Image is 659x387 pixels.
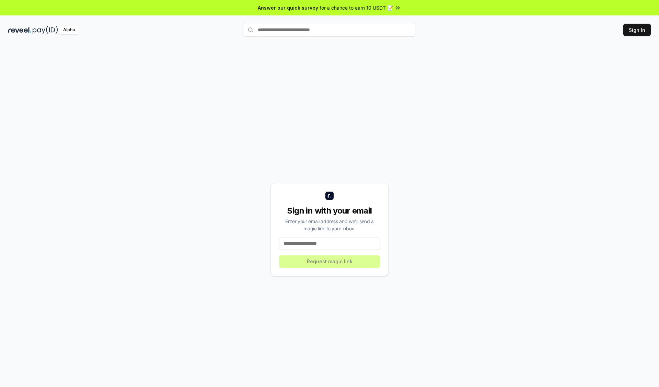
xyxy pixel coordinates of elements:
img: logo_small [325,192,334,200]
span: for a chance to earn 10 USDT 📝 [320,4,393,11]
button: Sign In [623,24,651,36]
span: Answer our quick survey [258,4,318,11]
img: pay_id [33,26,58,34]
div: Enter your email address and we’ll send a magic link to your inbox. [279,218,380,232]
div: Alpha [59,26,79,34]
div: Sign in with your email [279,205,380,216]
img: reveel_dark [8,26,31,34]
